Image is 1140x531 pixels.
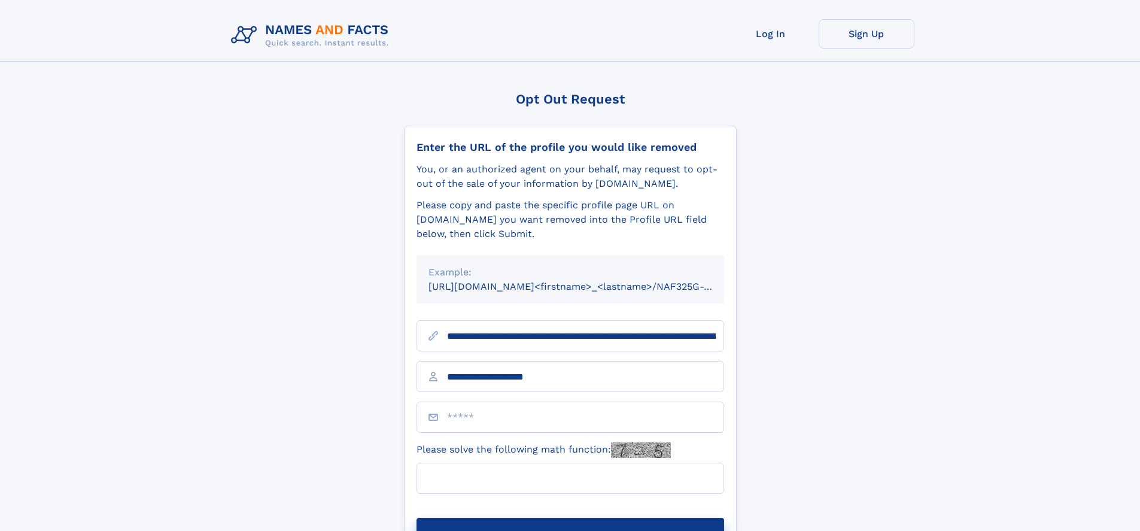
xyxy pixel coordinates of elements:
[428,265,712,280] div: Example:
[819,19,914,48] a: Sign Up
[417,141,724,154] div: Enter the URL of the profile you would like removed
[417,442,671,458] label: Please solve the following math function:
[428,281,747,292] small: [URL][DOMAIN_NAME]<firstname>_<lastname>/NAF325G-xxxxxxxx
[417,198,724,241] div: Please copy and paste the specific profile page URL on [DOMAIN_NAME] you want removed into the Pr...
[226,19,399,51] img: Logo Names and Facts
[417,162,724,191] div: You, or an authorized agent on your behalf, may request to opt-out of the sale of your informatio...
[723,19,819,48] a: Log In
[404,92,737,107] div: Opt Out Request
